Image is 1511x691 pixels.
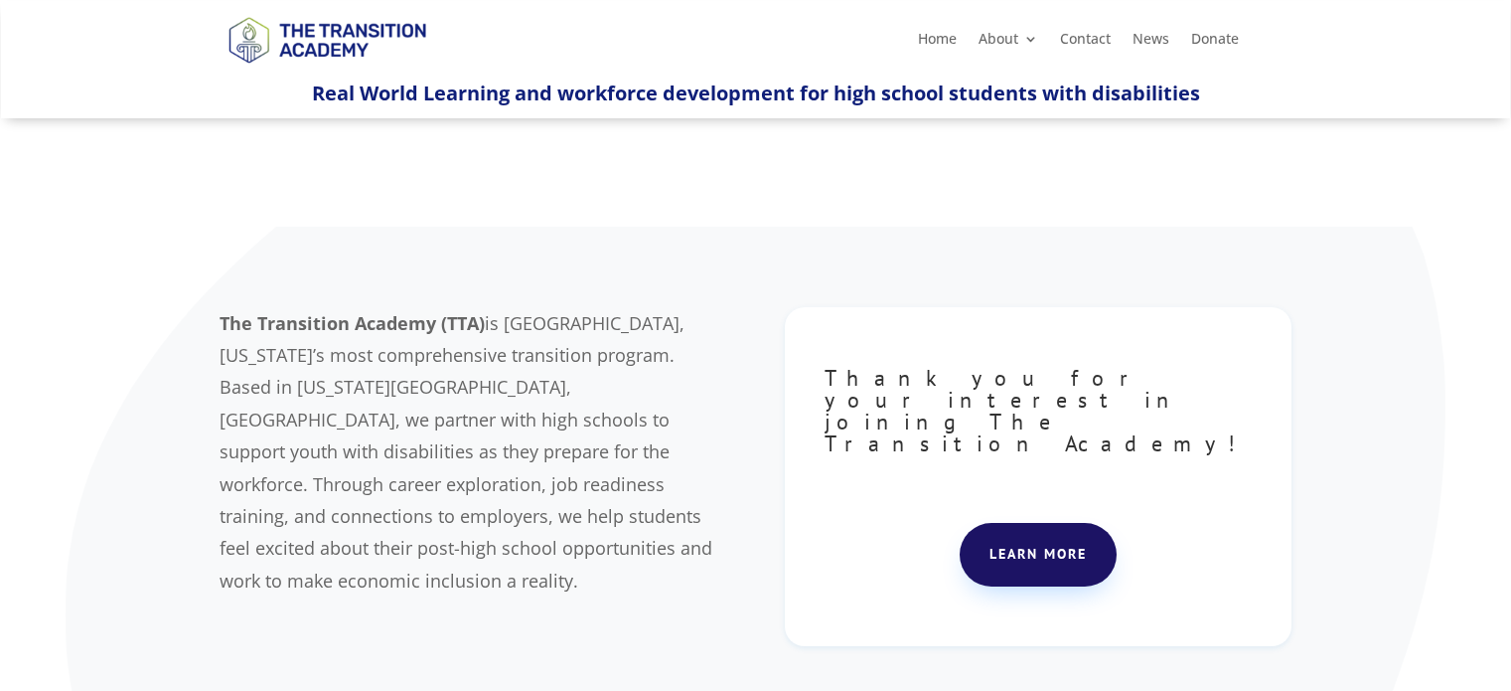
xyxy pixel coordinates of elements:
[825,364,1250,457] span: Thank you for your interest in joining The Transition Academy!
[1060,32,1111,54] a: Contact
[220,4,434,75] img: TTA Brand_TTA Primary Logo_Horizontal_Light BG
[918,32,957,54] a: Home
[220,311,485,335] b: The Transition Academy (TTA)
[960,523,1117,587] a: Learn more
[1191,32,1239,54] a: Donate
[979,32,1038,54] a: About
[220,311,712,593] span: is [GEOGRAPHIC_DATA], [US_STATE]’s most comprehensive transition program. Based in [US_STATE][GEO...
[1133,32,1169,54] a: News
[312,80,1200,106] span: Real World Learning and workforce development for high school students with disabilities
[220,60,434,79] a: Logo-Noticias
